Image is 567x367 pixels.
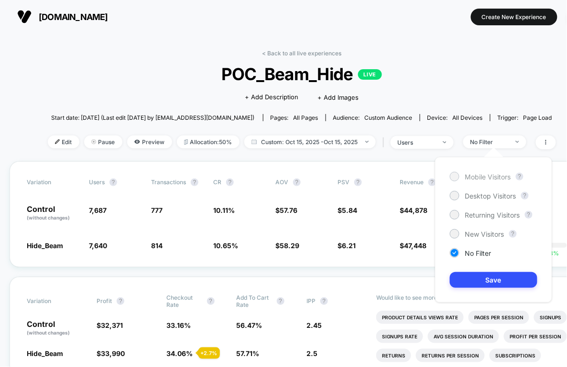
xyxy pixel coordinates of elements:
[428,330,499,343] li: Avg Session Duration
[213,178,221,186] span: CR
[167,349,193,357] span: 34.06 %
[465,211,520,219] span: Returning Visitors
[470,138,509,146] div: No Filter
[97,321,123,329] span: $
[101,349,125,357] span: 33,990
[151,206,163,214] span: 777
[400,178,424,186] span: Revenue
[84,136,122,148] span: Pause
[275,206,297,214] span: $
[306,297,316,304] span: IPP
[14,9,111,24] button: [DOMAIN_NAME]
[27,320,87,336] p: Control
[280,241,299,250] span: 58.29
[271,114,318,121] div: Pages:
[465,249,491,257] span: No Filter
[237,349,260,357] span: 57.71 %
[167,294,202,308] span: Checkout Rate
[251,139,257,144] img: calendar
[207,297,215,305] button: ?
[490,349,541,362] li: Subscriptions
[39,12,108,22] span: [DOMAIN_NAME]
[184,139,188,145] img: rebalance
[213,206,235,214] span: 10.11 %
[293,178,301,186] button: ?
[151,178,186,186] span: Transactions
[465,192,516,200] span: Desktop Visitors
[516,141,519,143] img: end
[262,50,341,57] a: < Back to all live experiences
[27,215,70,220] span: (without changes)
[51,114,254,121] span: Start date: [DATE] (Last edit [DATE] by [EMAIL_ADDRESS][DOMAIN_NAME])
[471,9,557,25] button: Create New Experience
[306,321,322,329] span: 2.45
[27,241,63,250] span: Hide_Beam
[338,178,349,186] span: PSV
[509,230,517,238] button: ?
[404,206,427,214] span: 44,878
[338,241,356,250] span: $
[534,311,567,324] li: Signups
[465,173,511,181] span: Mobile Visitors
[365,141,369,143] img: end
[376,330,423,343] li: Signups Rate
[516,173,523,180] button: ?
[498,114,552,121] div: Trigger:
[73,64,531,84] span: POC_Beam_Hide
[237,294,272,308] span: Add To Cart Rate
[342,206,357,214] span: 5.84
[416,349,485,362] li: Returns Per Session
[400,206,427,214] span: $
[333,114,413,121] div: Audience:
[338,206,357,214] span: $
[277,297,284,305] button: ?
[91,139,96,144] img: end
[89,241,107,250] span: 7,640
[198,347,220,359] div: + 2.7 %
[376,311,464,324] li: Product Details Views Rate
[358,69,382,80] p: LIVE
[365,114,413,121] span: Custom Audience
[404,241,426,250] span: 47,448
[354,178,362,186] button: ?
[398,139,436,146] div: users
[317,94,359,101] span: + Add Images
[17,10,32,24] img: Visually logo
[109,178,117,186] button: ?
[453,114,483,121] span: all devices
[151,241,163,250] span: 814
[275,241,299,250] span: $
[376,349,411,362] li: Returns
[97,349,125,357] span: $
[97,297,112,304] span: Profit
[381,136,391,149] span: |
[89,178,105,186] span: users
[117,297,124,305] button: ?
[280,206,297,214] span: 57.76
[27,205,79,221] p: Control
[27,178,79,186] span: Variation
[167,321,191,329] span: 33.16 %
[101,321,123,329] span: 32,371
[306,349,317,357] span: 2.5
[177,136,240,148] span: Allocation: 50%
[127,136,172,148] span: Preview
[523,114,552,121] span: Page Load
[294,114,318,121] span: all pages
[48,136,79,148] span: Edit
[55,139,60,144] img: edit
[237,321,262,329] span: 56.47 %
[191,178,198,186] button: ?
[443,141,447,143] img: end
[504,330,567,343] li: Profit Per Session
[245,93,298,102] span: + Add Description
[89,206,107,214] span: 7,687
[525,211,533,219] button: ?
[244,136,376,148] span: Custom: Oct 15, 2025 - Oct 15, 2025
[469,311,529,324] li: Pages Per Session
[400,241,426,250] span: $
[27,294,79,308] span: Variation
[342,241,356,250] span: 6.21
[27,330,70,336] span: (without changes)
[320,297,328,305] button: ?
